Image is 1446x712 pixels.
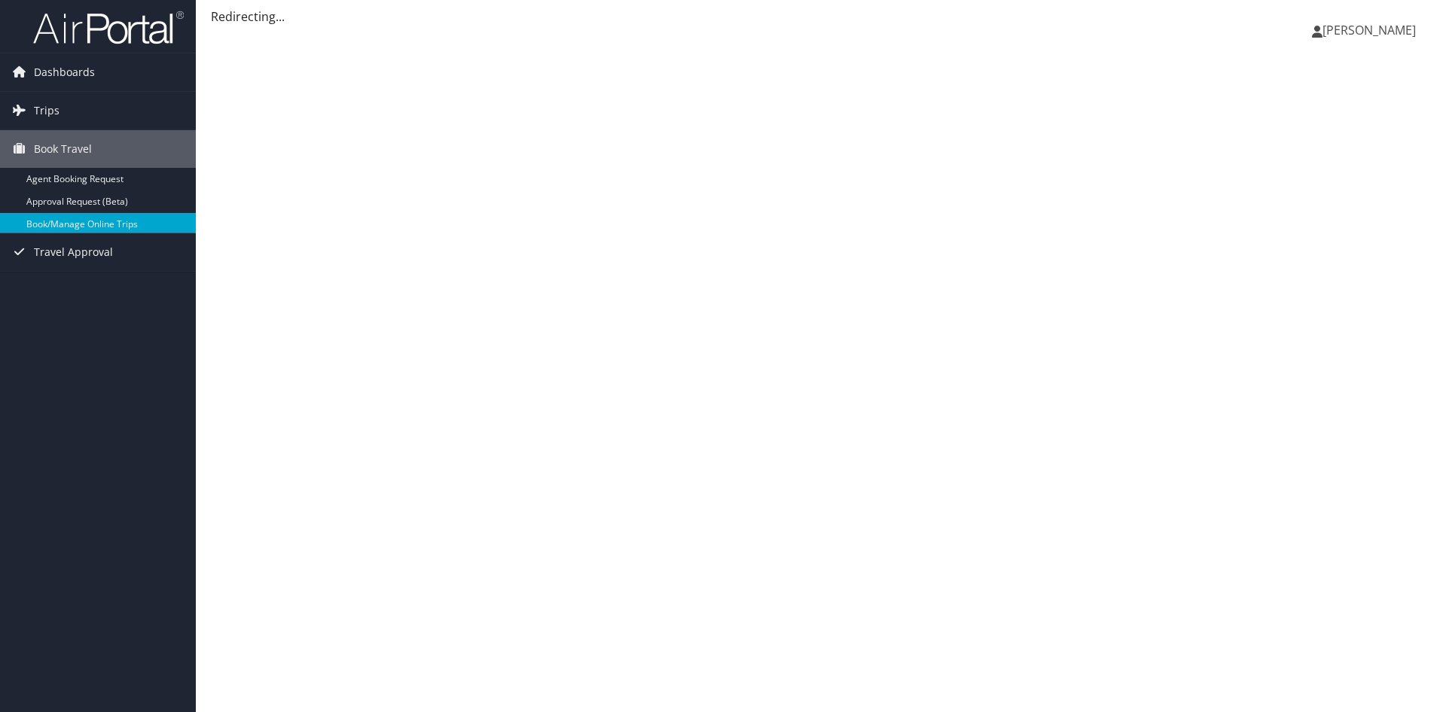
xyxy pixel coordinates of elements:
[34,92,59,129] span: Trips
[211,8,1431,26] div: Redirecting...
[1312,8,1431,53] a: [PERSON_NAME]
[1322,22,1416,38] span: [PERSON_NAME]
[34,53,95,91] span: Dashboards
[34,233,113,271] span: Travel Approval
[33,10,184,45] img: airportal-logo.png
[34,130,92,168] span: Book Travel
